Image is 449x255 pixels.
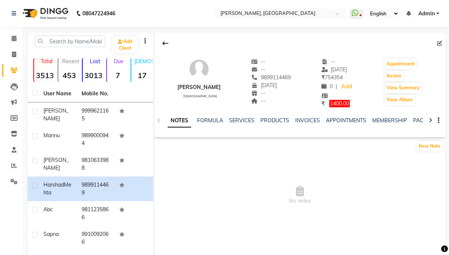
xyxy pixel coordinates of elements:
[321,100,325,107] span: ₹
[43,132,60,139] span: Mannu
[131,71,153,80] strong: 17
[413,117,441,124] a: PACKAGES
[35,36,105,47] input: Search by Name/Mobile/Email/Code
[251,74,291,81] span: 9899114469
[321,74,343,81] span: 754354
[321,66,347,73] span: [DATE]
[43,181,64,188] span: Harshad
[321,83,333,90] span: 0
[43,206,53,213] span: Abc
[77,226,115,251] td: 9910092066
[168,114,191,127] a: NOTES
[385,71,403,81] button: Invoice
[107,71,129,80] strong: 7
[340,82,353,92] a: Add
[158,36,173,50] div: Back to Client
[58,71,80,80] strong: 453
[109,58,129,65] p: Due
[251,90,266,96] span: --
[77,176,115,201] td: 9899114469
[134,58,153,65] p: [DEMOGRAPHIC_DATA]
[82,3,115,24] b: 08047224946
[385,83,422,93] button: View Summary
[61,58,80,65] p: Recent
[39,85,77,102] th: User Name
[83,71,105,80] strong: 3013
[197,117,223,124] a: FORMULA
[77,102,115,127] td: 9999621165
[385,95,415,105] button: View Album
[86,58,105,65] p: Lost
[295,117,320,124] a: INVOICES
[77,85,115,102] th: Mobile No.
[385,59,416,69] button: Appointment
[417,141,442,151] button: New Note
[251,58,266,65] span: --
[251,66,266,73] span: --
[260,117,289,124] a: PRODUCTS
[336,83,337,90] span: |
[77,201,115,226] td: 9811235866
[321,74,325,81] span: ₹
[251,98,266,104] span: --
[112,36,138,53] a: Add Client
[183,94,217,98] span: [DEMOGRAPHIC_DATA]
[251,82,277,89] span: [DATE]
[188,58,210,80] img: avatar
[43,107,69,122] span: [PERSON_NAME]
[372,117,407,124] a: MEMBERSHIP
[321,58,336,65] span: --
[155,158,445,233] span: No notes
[34,71,56,80] strong: 3513
[43,231,59,237] span: Sapna
[177,83,221,91] div: [PERSON_NAME]
[418,10,435,18] span: Admin
[329,100,350,107] span: 1400.00
[326,117,366,124] a: APPOINTMENTS
[19,3,70,24] img: logo
[229,117,254,124] a: SERVICES
[37,58,56,65] p: Total
[77,152,115,176] td: 9810633988
[77,127,115,152] td: 9899000944
[43,157,69,171] span: [PERSON_NAME]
